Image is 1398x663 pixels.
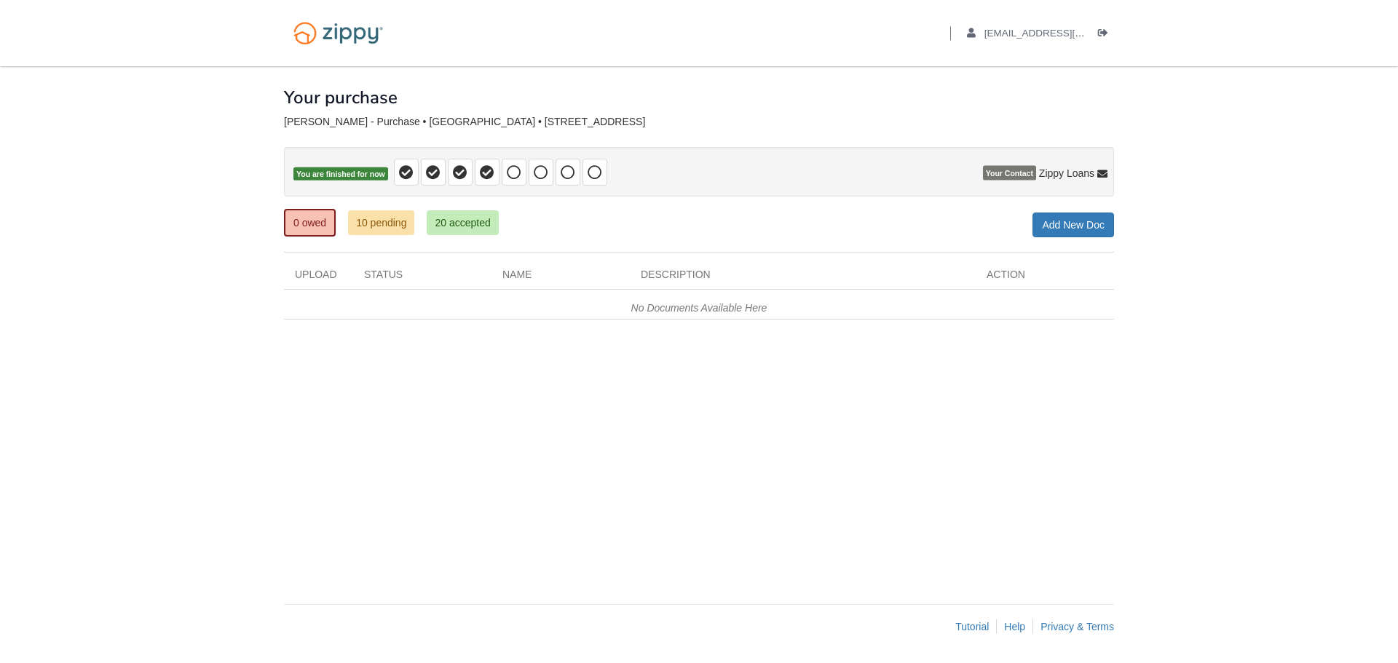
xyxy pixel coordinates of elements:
span: Your Contact [983,166,1036,180]
span: You are finished for now [293,167,388,181]
a: 20 accepted [427,210,498,235]
div: Upload [284,267,353,289]
a: Log out [1098,28,1114,42]
img: Logo [284,15,392,52]
a: Help [1004,621,1025,632]
a: Add New Doc [1032,213,1114,237]
h1: Your purchase [284,88,398,107]
a: 0 owed [284,209,336,237]
div: Name [491,267,630,289]
span: Zippy Loans [1039,166,1094,180]
div: Description [630,267,976,289]
em: No Documents Available Here [631,302,767,314]
div: Action [976,267,1114,289]
a: Tutorial [955,621,989,632]
div: Status [353,267,491,289]
div: [PERSON_NAME] - Purchase • [GEOGRAPHIC_DATA] • [STREET_ADDRESS] [284,116,1114,128]
span: sphawes1@gmail.com [984,28,1151,39]
a: Privacy & Terms [1040,621,1114,632]
a: edit profile [967,28,1151,42]
a: 10 pending [348,210,414,235]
